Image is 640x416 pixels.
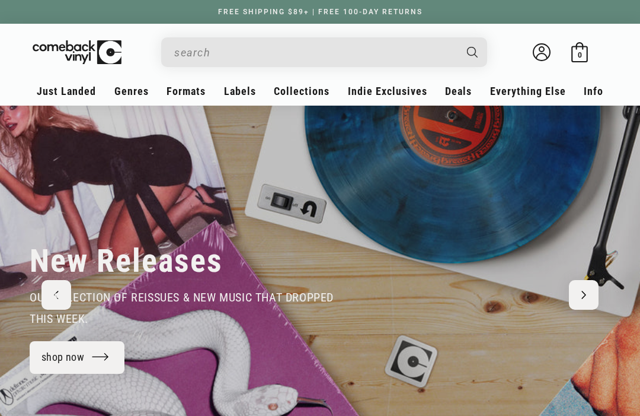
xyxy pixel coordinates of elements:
[167,85,206,97] span: Formats
[457,37,489,67] button: Search
[30,341,124,374] a: shop now
[584,85,603,97] span: Info
[445,85,472,97] span: Deals
[37,85,96,97] span: Just Landed
[348,85,427,97] span: Indie Exclusives
[161,37,487,67] div: Search
[490,85,566,97] span: Everything Else
[30,242,223,281] h2: New Releases
[224,85,256,97] span: Labels
[578,50,582,59] span: 0
[174,40,455,65] input: search
[30,290,334,326] span: our selection of reissues & new music that dropped this week.
[274,85,329,97] span: Collections
[114,85,149,97] span: Genres
[206,8,434,16] a: FREE SHIPPING $89+ | FREE 100-DAY RETURNS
